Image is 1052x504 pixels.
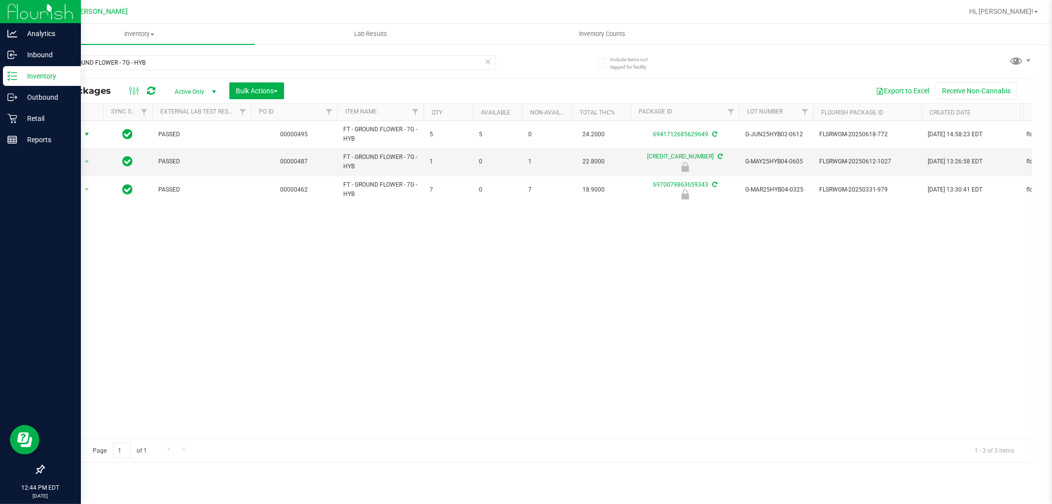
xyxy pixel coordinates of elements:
span: G-MAR25HYB04-0325 [745,185,807,194]
a: Filter [321,104,337,120]
span: 1 [528,157,566,166]
span: In Sync [123,127,133,141]
a: Filter [136,104,152,120]
input: 1 [113,443,131,458]
a: 00000495 [281,131,308,138]
span: 5 [430,130,467,139]
input: Search Package ID, Item Name, SKU, Lot or Part Number... [43,55,496,70]
inline-svg: Retail [7,114,17,123]
span: [DATE] 14:58:23 EDT [928,130,982,139]
a: Total THC% [580,109,615,116]
p: Inventory [17,70,76,82]
span: FT - GROUND FLOWER - 7G - HYB [343,180,418,199]
inline-svg: Inbound [7,50,17,60]
span: 22.8000 [578,155,610,169]
span: 18.9000 [578,183,610,197]
a: Sync Status [111,108,149,115]
span: 1 [430,157,467,166]
a: Package ID [639,108,672,115]
a: [CREDIT_CARD_NUMBER] [648,153,714,160]
span: [DATE] 13:30:41 EDT [928,185,982,194]
a: Available [481,109,510,116]
span: [PERSON_NAME] [73,7,128,16]
span: Sync from Compliance System [711,131,717,138]
a: Qty [432,109,442,116]
span: 0 [528,130,566,139]
a: 6941712685629649 [653,131,708,138]
span: 5 [479,130,516,139]
p: Outbound [17,91,76,103]
span: select [81,155,93,169]
a: 00000462 [281,186,308,193]
a: Filter [723,104,739,120]
span: select [81,183,93,196]
span: PASSED [158,157,245,166]
inline-svg: Reports [7,135,17,145]
button: Export to Excel [870,82,936,99]
span: FT - GROUND FLOWER - 7G - HYB [343,153,418,171]
span: Inventory Counts [566,30,639,39]
p: Reports [17,134,76,146]
button: Receive Non-Cannabis [936,82,1017,99]
span: Sync from Compliance System [711,181,717,188]
a: Lot Number [747,108,783,115]
p: Inbound [17,49,76,61]
span: In Sync [123,155,133,168]
span: Lab Results [341,30,400,39]
span: PASSED [158,185,245,194]
span: Inventory [24,30,255,39]
span: Bulk Actions [236,87,278,95]
span: Hi, [PERSON_NAME]! [969,7,1033,15]
span: Sync from Compliance System [717,153,723,160]
a: Filter [235,104,251,120]
p: 12:44 PM EDT [4,483,76,492]
a: Filter [797,104,813,120]
button: Bulk Actions [229,82,284,99]
span: Include items not tagged for facility [610,56,659,71]
span: In Sync [123,183,133,196]
span: 0 [479,185,516,194]
div: Newly Received [629,190,741,199]
span: 7 [528,185,566,194]
span: FLSRWGM-20250331-979 [819,185,916,194]
iframe: Resource center [10,425,39,455]
span: select [81,127,93,141]
div: Newly Received [629,162,741,172]
span: 0 [479,157,516,166]
inline-svg: Inventory [7,71,17,81]
a: External Lab Test Result [160,108,238,115]
span: Page of 1 [84,443,155,458]
p: [DATE] [4,492,76,500]
a: Lab Results [255,24,486,44]
span: G-JUN25HYB02-0612 [745,130,807,139]
span: FLSRWGM-20250612-1027 [819,157,916,166]
a: Inventory [24,24,255,44]
a: Inventory Counts [486,24,718,44]
a: Filter [407,104,424,120]
a: 6970079863659343 [653,181,708,188]
span: PASSED [158,130,245,139]
p: Analytics [17,28,76,39]
a: Item Name [345,108,377,115]
p: Retail [17,113,76,124]
span: All Packages [51,85,121,96]
span: FT - GROUND FLOWER - 7G - HYB [343,125,418,144]
span: Clear [485,55,492,68]
span: [DATE] 13:26:58 EDT [928,157,982,166]
span: 7 [430,185,467,194]
inline-svg: Analytics [7,29,17,39]
a: PO ID [259,108,274,115]
span: 1 - 3 of 3 items [967,443,1022,458]
a: Flourish Package ID [821,109,883,116]
span: FLSRWGM-20250618-772 [819,130,916,139]
span: 24.2000 [578,127,610,142]
a: Created Date [930,109,971,116]
span: G-MAY25HYB04-0605 [745,157,807,166]
a: Non-Available [530,109,574,116]
inline-svg: Outbound [7,92,17,102]
a: 00000487 [281,158,308,165]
